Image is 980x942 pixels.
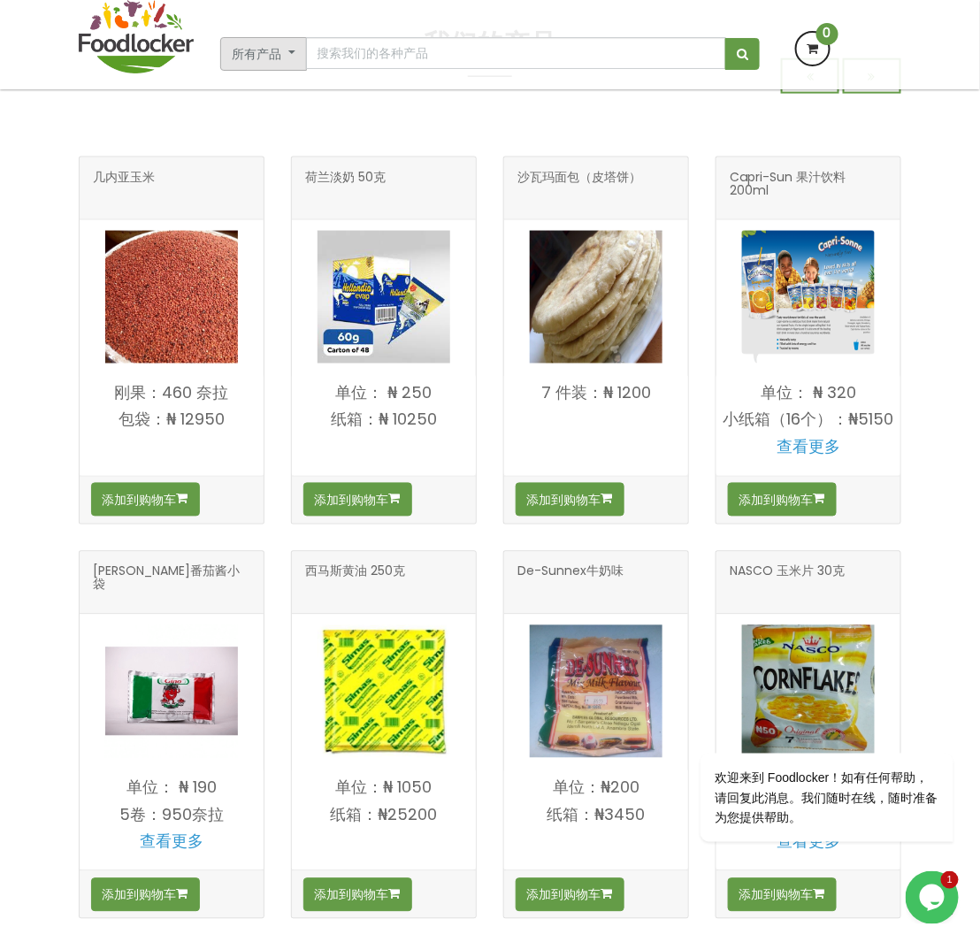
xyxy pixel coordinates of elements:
font: 西马斯黄油 250克 [305,563,405,580]
font: [PERSON_NAME]番茄酱小袋 [93,563,240,594]
font: 0 [823,24,831,42]
i: 添加到购物车 [389,493,401,505]
font: 添加到购物车 [103,492,177,509]
img: Capri-Sun 果汁饮料 200ml [742,231,875,364]
font: 添加到购物车 [739,886,814,904]
font: 5卷：950奈拉 [119,804,224,826]
iframe: 聊天小工具 [644,594,962,862]
font: 添加到购物车 [739,492,814,509]
font: 添加到购物车 [103,886,177,904]
font: 单位： ₦ 250 [336,382,433,404]
font: 荷兰淡奶 50克 [305,168,386,186]
font: 单位： ₦ 190 [126,777,217,799]
font: 沙瓦玛面包（皮塔饼） [517,168,641,186]
font: 几内亚玉米 [93,168,155,186]
i: 添加到购物车 [601,493,613,505]
i: 添加到购物车 [814,888,825,900]
font: 纸箱：₦ 10250 [331,409,437,431]
a: 查看更多 [777,436,840,458]
button: 所有产品 [220,37,307,71]
font: 包袋：₦ 12950 [119,409,225,431]
img: De-Sunnex牛奶味 [530,625,662,758]
font: 所有产品 [232,45,281,63]
img: 吉诺番茄酱小袋 [105,625,238,758]
i: 添加到购物车 [177,888,188,900]
img: 几内亚玉米 [105,231,238,364]
font: 纸箱：₦3450 [547,804,646,826]
img: 沙瓦玛面包（皮塔饼） [530,231,662,364]
i: 添加到购物车 [177,493,188,505]
font: 小纸箱（16个）：₦5150 [724,409,894,431]
font: 单位：₦ 1050 [336,777,433,799]
iframe: 聊天小工具 [906,871,962,924]
input: 搜索我们的各种产品 [306,37,726,69]
button: 添加到购物车 [91,878,200,912]
font: 刚果：460 奈拉 [115,382,229,404]
i: 添加到购物车 [389,888,401,900]
a: 查看更多 [140,831,203,853]
font: De-Sunnex牛奶味 [517,563,624,580]
font: 单位： ₦ 320 [761,382,856,404]
font: 单位：₦200 [553,777,639,799]
img: 西马斯黄油 250克 [318,625,450,758]
i: 添加到购物车 [814,493,825,505]
font: 添加到购物车 [315,492,389,509]
button: 添加到购物车 [516,878,624,912]
button: 添加到购物车 [728,878,837,912]
font: 添加到购物车 [315,886,389,904]
button: 添加到购物车 [728,483,837,517]
font: 纸箱：₦25200 [331,804,438,826]
i: 添加到购物车 [601,888,613,900]
img: 荷兰淡奶 50克 [318,231,450,364]
font: 添加到购物车 [527,492,601,509]
font: 7 件装：₦ 1200 [541,382,651,404]
button: 添加到购物车 [516,483,624,517]
button: 添加到购物车 [303,878,412,912]
button: 添加到购物车 [91,483,200,517]
font: 添加到购物车 [527,886,601,904]
font: NASCO 玉米片 30克 [730,563,845,580]
font: Capri-Sun 果汁饮料 200ml [730,168,846,199]
button: 添加到购物车 [303,483,412,517]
